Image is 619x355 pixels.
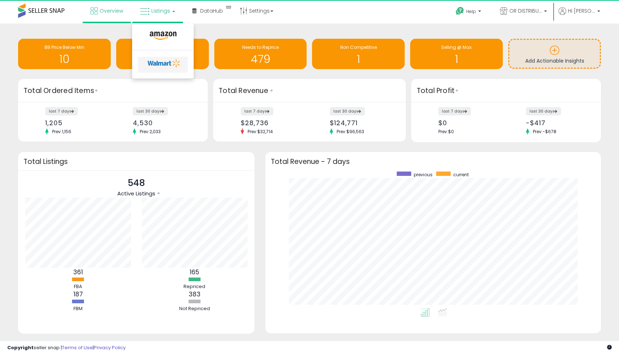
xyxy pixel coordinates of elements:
[414,53,499,65] h1: 1
[62,344,93,351] a: Terms of Use
[173,305,216,312] div: Not Repriced
[151,7,170,14] span: Listings
[453,172,469,178] span: current
[93,87,100,94] div: Tooltip anchor
[190,268,199,276] b: 165
[136,128,164,135] span: Prev: 2,033
[56,283,100,290] div: FBA
[244,128,277,135] span: Prev: $32,714
[529,128,560,135] span: Prev: -$678
[24,86,202,96] h3: Total Ordered Items
[219,86,400,96] h3: Total Revenue
[133,107,168,115] label: last 30 days
[116,39,209,69] a: Inventory Age 0
[73,268,83,276] b: 361
[24,159,249,164] h3: Total Listings
[526,119,588,127] div: -$417
[100,7,123,14] span: Overview
[56,305,100,312] div: FBM
[410,39,503,69] a: Selling @ Max 1
[414,172,433,178] span: previous
[526,107,561,115] label: last 30 days
[568,7,595,14] span: Hi [PERSON_NAME]
[49,128,75,135] span: Prev: 1,156
[312,39,405,69] a: Non Competitive 1
[559,7,600,24] a: Hi [PERSON_NAME]
[509,7,542,14] span: OR DISTRIBUTION
[438,119,501,127] div: $0
[316,53,401,65] h1: 1
[45,44,84,50] span: BB Price Below Min
[241,107,273,115] label: last 7 days
[117,176,155,190] p: 548
[189,290,201,299] b: 383
[268,87,275,94] div: Tooltip anchor
[333,128,368,135] span: Prev: $96,563
[22,53,107,65] h1: 10
[120,53,205,65] h1: 0
[340,44,377,50] span: Non Competitive
[94,344,126,351] a: Privacy Policy
[45,119,108,127] div: 1,205
[45,107,78,115] label: last 7 days
[117,190,155,197] span: Active Listings
[455,7,464,16] i: Get Help
[218,53,303,65] h1: 479
[242,44,279,50] span: Needs to Reprice
[222,4,235,11] div: Tooltip anchor
[214,39,307,69] a: Needs to Reprice 479
[466,8,476,14] span: Help
[330,107,365,115] label: last 30 days
[18,39,111,69] a: BB Price Below Min 10
[73,290,83,299] b: 187
[241,119,304,127] div: $28,736
[155,190,162,196] div: Tooltip anchor
[441,44,472,50] span: Selling @ Max
[454,87,460,94] div: Tooltip anchor
[450,1,488,24] a: Help
[7,344,34,351] strong: Copyright
[200,7,223,14] span: DataHub
[7,345,126,351] div: seller snap | |
[330,119,393,127] div: $124,771
[509,40,600,68] a: Add Actionable Insights
[173,283,216,290] div: Repriced
[417,86,595,96] h3: Total Profit
[133,119,195,127] div: 4,530
[525,57,584,64] span: Add Actionable Insights
[271,159,595,164] h3: Total Revenue - 7 days
[438,107,471,115] label: last 7 days
[438,128,454,135] span: Prev: $0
